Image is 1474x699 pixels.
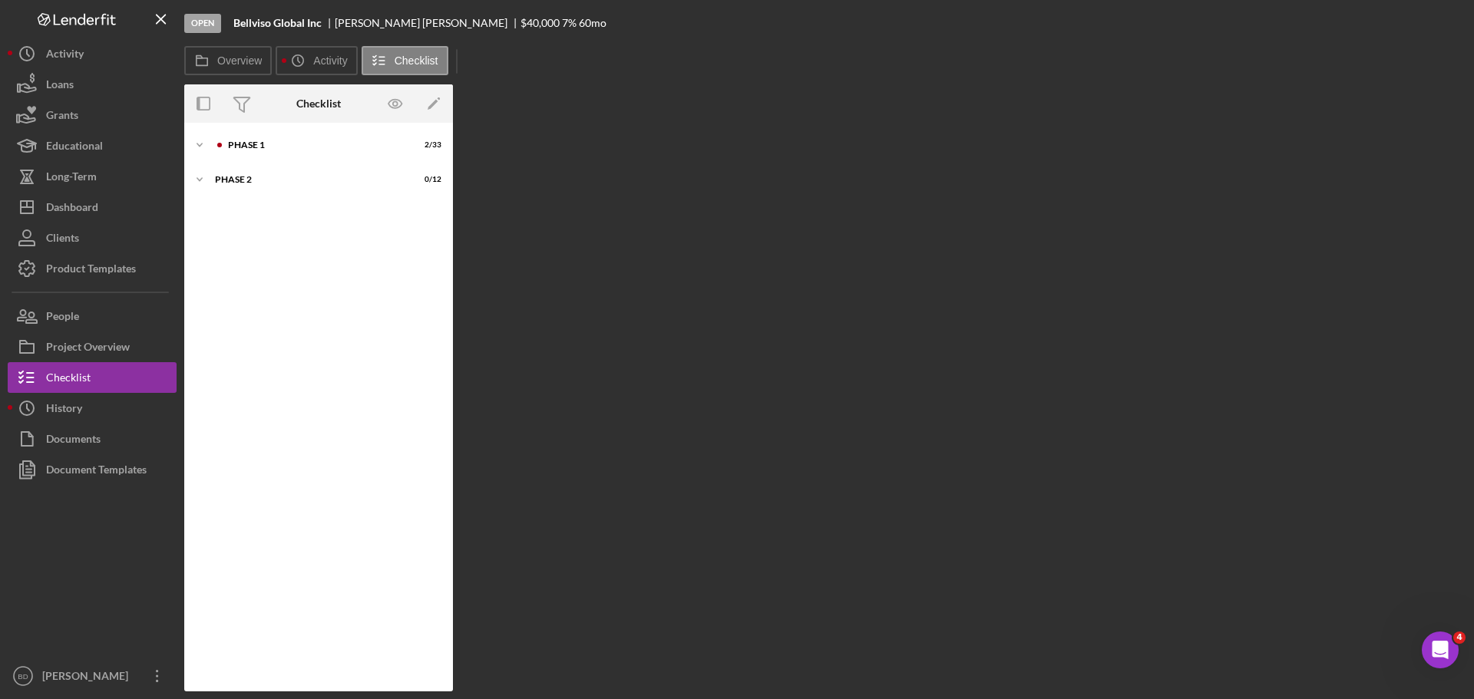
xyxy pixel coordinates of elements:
[46,161,97,196] div: Long-Term
[46,331,130,366] div: Project Overview
[8,331,177,362] button: Project Overview
[233,17,322,29] b: Bellviso Global Inc
[243,517,268,528] span: Help
[31,109,276,161] p: Hi [PERSON_NAME] 👋
[22,307,285,335] div: How to Create a Test Project
[8,161,177,192] button: Long-Term
[228,140,403,150] div: Phase 1
[184,14,221,33] div: Open
[579,17,606,29] div: 60 mo
[8,301,177,331] button: People
[276,46,357,75] button: Activity
[18,672,28,681] text: BD
[1453,631,1466,644] span: 4
[8,454,177,485] button: Document Templates
[46,38,84,73] div: Activity
[31,341,257,358] div: Personal Profile Form
[31,221,124,237] span: Search for help
[264,25,292,52] div: Close
[31,29,55,54] img: logo
[8,69,177,100] button: Loans
[8,223,177,253] button: Clients
[8,38,177,69] button: Activity
[205,479,307,540] button: Help
[414,140,441,150] div: 2 / 33
[22,250,285,279] div: Update Permissions Settings
[22,335,285,364] div: Personal Profile Form
[31,313,257,329] div: How to Create a Test Project
[217,54,262,67] label: Overview
[395,54,438,67] label: Checklist
[102,479,204,540] button: Messages
[46,301,79,335] div: People
[8,192,177,223] button: Dashboard
[296,97,341,110] div: Checklist
[22,213,285,244] button: Search for help
[46,362,91,397] div: Checklist
[46,223,79,257] div: Clients
[313,54,347,67] label: Activity
[184,46,272,75] button: Overview
[46,454,147,489] div: Document Templates
[362,46,448,75] button: Checklist
[8,362,177,393] button: Checklist
[31,285,257,301] div: Pipeline and Forecast View
[8,100,177,130] button: Grants
[8,661,177,691] button: BD[PERSON_NAME]
[127,517,180,528] span: Messages
[15,378,292,437] div: Send us a messageWe typically reply in a few hours
[215,175,403,184] div: Phase 2
[46,69,74,104] div: Loans
[31,391,256,407] div: Send us a message
[46,192,98,226] div: Dashboard
[34,517,68,528] span: Home
[46,253,136,288] div: Product Templates
[22,279,285,307] div: Pipeline and Forecast View
[521,16,560,29] span: $40,000
[414,175,441,184] div: 0 / 12
[31,256,257,272] div: Update Permissions Settings
[8,393,177,424] button: History
[335,17,521,29] div: [PERSON_NAME] [PERSON_NAME]
[8,130,177,161] button: Educational
[562,17,577,29] div: 7 %
[46,424,101,458] div: Documents
[31,407,256,424] div: We typically reply in a few hours
[46,100,78,134] div: Grants
[209,25,240,55] img: Profile image for Christina
[38,661,138,695] div: [PERSON_NAME]
[31,161,276,187] p: How can we help?
[46,130,103,165] div: Educational
[180,25,210,55] img: Profile image for Allison
[8,424,177,454] button: Documents
[1422,631,1459,668] iframe: Intercom live chat
[8,253,177,284] button: Product Templates
[46,393,82,427] div: History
